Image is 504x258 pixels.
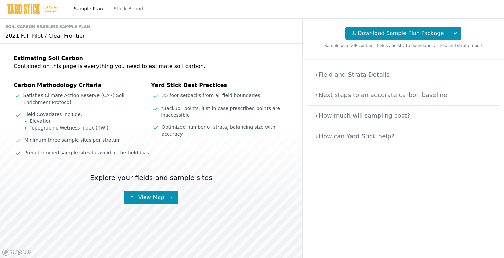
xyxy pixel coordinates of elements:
a: Mapbox logo [2,248,32,256]
summary: How much will sampling cost? [314,111,493,120]
div: Satisfies Climate Action Reserve (CAR) Soil Enrichment Protocol [21,92,150,106]
div: 2021 Fall Pilot / Clear Frontier [5,32,297,40]
summary: Next steps to an accurate carbon baseline [314,90,493,100]
div: Yard Stick Best Practices [151,81,289,92]
summary: How can Yard Stick help? [314,132,493,141]
button: View Map [124,191,178,204]
div: Minimum three sample sites per stratum [22,137,121,144]
div: "Backup" points, just in case prescribed points are inaccessible [158,105,287,118]
div: Soil Carbon Baseline Sample Plan [5,21,297,32]
div: Field Covariates include: [22,111,108,131]
a: Download Sample Plan Package [345,27,449,40]
img: Yard Stick Logo [7,4,60,15]
div: Contained on this page is everything you need to estimate soil carbon. [13,62,289,70]
span: View Map [136,194,167,200]
summary: Field and Strata Details [314,70,493,79]
div: Carbon Methodology Criteria [13,81,151,92]
div: Optimized number of strata, balancing size with accuracy [159,124,288,137]
div: Explore your fields and sample sites [90,173,212,188]
div: Sample plan ZIP contains fields and strata boundaries, sites, and strata report [313,43,494,51]
div: Estimating Soil Carbon [13,54,289,62]
div: 25 foot setbacks from all field boundaries [159,92,260,99]
li: Topographic Wetness Index (TWI) [30,124,108,131]
div: Predetermined sample sites to avoid in-the-field bias [22,149,149,157]
li: Elevation [30,118,108,124]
